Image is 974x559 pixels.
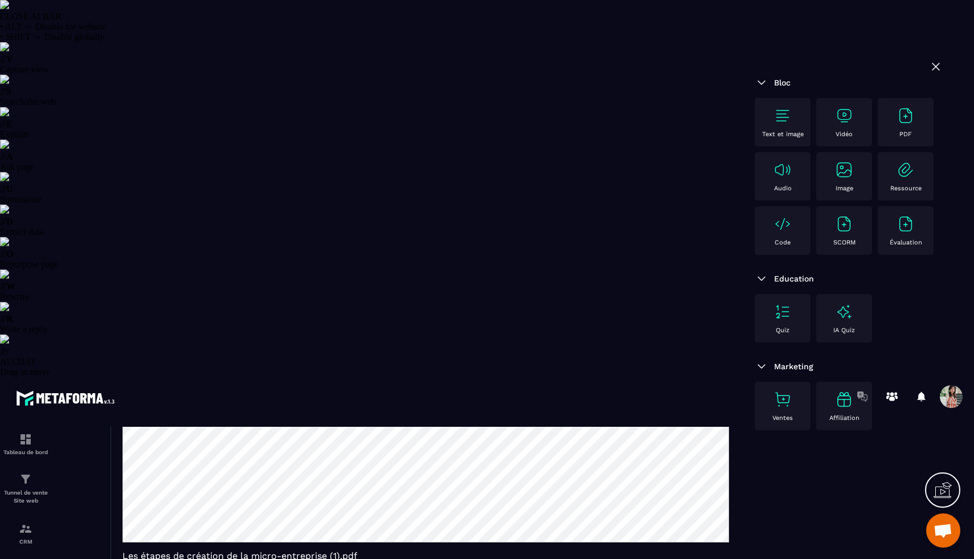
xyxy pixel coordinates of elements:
p: Tableau de bord [3,449,48,455]
img: text-image no-wra [774,390,792,409]
p: Tunnel de vente Site web [3,489,48,505]
div: Ouvrir le chat [926,513,960,548]
a: formationformationTableau de bord [3,424,48,464]
a: formationformationCRM [3,513,48,553]
img: formation [19,472,32,486]
img: formation [19,432,32,446]
img: formation [19,522,32,536]
img: logo [16,387,118,409]
a: formationformationTunnel de vente Site web [3,464,48,513]
img: text-image [835,390,853,409]
p: CRM [3,538,48,545]
p: Ventes [772,414,793,422]
p: Affiliation [829,414,860,422]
